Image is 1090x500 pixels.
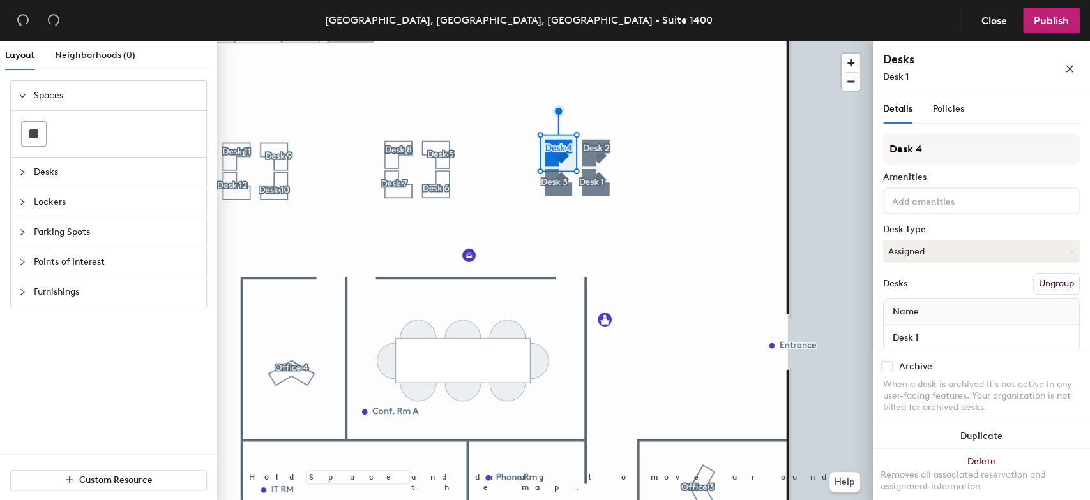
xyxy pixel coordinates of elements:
span: collapsed [19,288,26,296]
span: Parking Spots [34,217,199,247]
div: When a desk is archived it's not active in any user-facing features. Your organization is not bil... [883,379,1080,413]
span: Layout [5,50,34,61]
span: Name [886,300,925,323]
button: Help [829,472,860,492]
button: Close [971,8,1018,33]
div: Removes all associated reservation and assignment information [881,469,1082,492]
span: collapsed [19,228,26,236]
span: Details [883,103,912,114]
span: Neighborhoods (0) [55,50,135,61]
span: Close [981,15,1007,27]
h4: Desks [883,51,1024,68]
span: collapsed [19,168,26,176]
span: undo [17,13,29,26]
button: Redo (⌘ + ⇧ + Z) [41,8,66,33]
div: Desks [883,279,907,289]
button: Custom Resource [10,470,207,490]
span: Policies [933,103,964,114]
button: Assigned [883,240,1080,263]
span: Lockers [34,187,199,217]
span: Furnishings [34,277,199,307]
span: Desks [34,158,199,187]
div: [GEOGRAPHIC_DATA], [GEOGRAPHIC_DATA], [GEOGRAPHIC_DATA] - Suite 1400 [325,12,713,28]
span: collapsed [19,258,26,266]
span: Spaces [34,81,199,110]
div: Archive [899,362,932,372]
span: close [1065,64,1074,73]
button: Publish [1023,8,1080,33]
span: Publish [1034,15,1069,27]
div: Desk Type [883,224,1080,235]
span: Custom Resource [79,474,153,485]
span: collapsed [19,198,26,206]
button: Duplicate [873,423,1090,449]
input: Add amenities [889,193,1004,208]
span: Points of Interest [34,247,199,277]
span: Desk 1 [883,71,909,82]
button: Undo (⌘ + Z) [10,8,36,33]
button: Ungroup [1033,273,1080,295]
span: expanded [19,92,26,99]
input: Unnamed desk [886,328,1077,346]
div: Amenities [883,172,1080,182]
